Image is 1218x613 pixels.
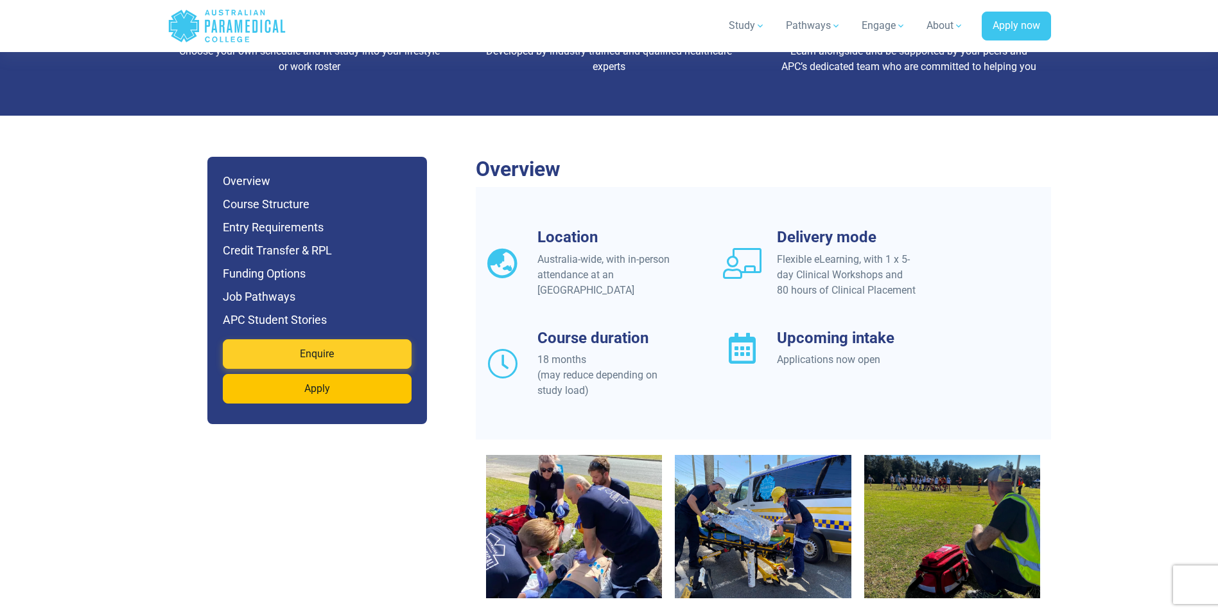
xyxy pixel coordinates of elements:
img: Image [486,455,663,598]
h2: Overview [476,157,1051,181]
h6: Overview [223,172,412,190]
h3: Location [537,228,677,247]
p: Developed by industry-trained and qualified healthcare experts [477,44,741,75]
img: Image [864,455,1041,598]
h6: Funding Options [223,265,412,283]
h6: Job Pathways [223,288,412,306]
div: Australia-wide, with in-person attendance at an [GEOGRAPHIC_DATA] [537,252,677,298]
a: Apply [223,374,412,404]
h6: Credit Transfer & RPL [223,242,412,260]
a: Apply now [982,12,1051,41]
img: Image [675,455,851,598]
h6: APC Student Stories [223,311,412,329]
a: Engage [854,8,914,44]
h3: Delivery mode [777,228,916,247]
a: Study [721,8,773,44]
a: Pathways [778,8,849,44]
div: Flexible eLearning, with 1 x 5-day Clinical Workshops and 80 hours of Clinical Placement [777,252,916,298]
a: Enquire [223,339,412,369]
h3: Course duration [537,329,677,348]
h6: Course Structure [223,195,412,213]
h6: Entry Requirements [223,218,412,236]
p: Learn alongside and be supported by your peers and APC’s dedicated team who are committed to help... [777,44,1041,75]
h3: Upcoming intake [777,329,916,348]
div: Applications now open [777,352,916,368]
a: About [919,8,971,44]
p: Choose your own schedule and fit study into your lifestyle or work roster [178,44,442,75]
div: 18 months (may reduce depending on study load) [537,352,677,398]
a: Australian Paramedical College [168,5,286,47]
